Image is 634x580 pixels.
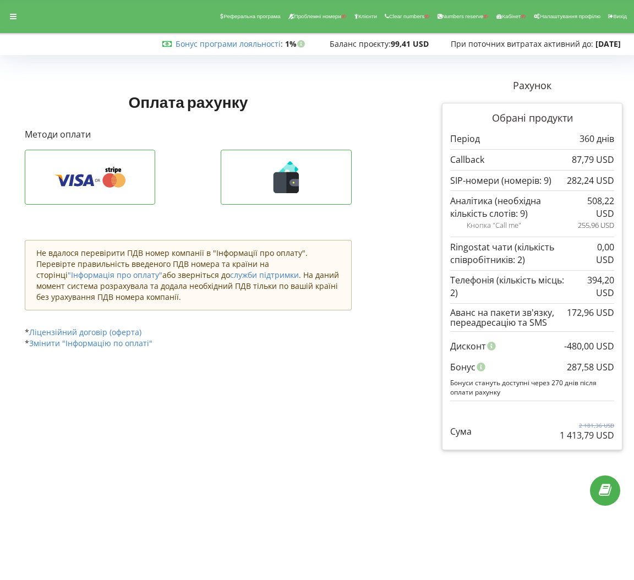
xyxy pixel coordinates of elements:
[613,13,627,19] span: Вихід
[25,128,352,141] p: Методи оплати
[560,422,614,429] p: 2 181,36 USD
[450,425,472,438] p: Сума
[25,92,352,112] h1: Оплата рахунку
[567,357,614,377] div: 287,58 USD
[450,357,614,377] div: Бонус
[540,13,600,19] span: Налаштування профілю
[450,274,569,299] p: Телефонія (кількість місць: 2)
[467,220,521,231] span: Кнопка "Call me"
[29,338,152,348] a: Змінити "Інформацію по оплаті"
[580,133,614,145] p: 360 днів
[176,39,281,49] a: Бонус програми лояльності
[578,195,614,220] p: 508,22 USD
[567,308,614,318] div: 172,96 USD
[294,13,341,19] span: Проблемні номери
[451,39,593,49] span: При поточних витратах активний до:
[223,13,280,19] span: Реферальна програма
[567,174,614,187] p: 282,24 USD
[230,270,299,280] a: служби підтримки
[502,13,521,19] span: Кабінет
[560,429,614,442] p: 1 413,79 USD
[450,195,578,220] p: Аналітика (необхідна кількість слотів: 9)
[29,327,141,337] a: Ліцензійний договір (оферта)
[285,39,308,49] strong: 1%
[564,336,614,357] div: -480,00 USD
[578,220,614,231] p: 255,96 USD
[442,79,622,93] p: Рахунок
[450,133,480,145] p: Період
[442,13,483,19] span: Numbers reserve
[450,174,551,187] p: SIP-номери (номерів: 9)
[450,241,586,266] p: Ringostat чати (кількість співробітників: 2)
[569,274,614,299] p: 394,20 USD
[450,154,484,166] p: Callback
[450,378,614,397] p: Бонуси стануть доступні через 270 днів після оплати рахунку
[595,39,621,49] strong: [DATE]
[330,39,391,49] span: Баланс проєкту:
[389,13,424,19] span: Clear numbers
[25,240,352,310] div: Не вдалося перевірити ПДВ номер компанії в "Інформації про оплату". Перевірте правильність введен...
[176,39,283,49] span: :
[572,154,614,166] p: 87,79 USD
[358,13,377,19] span: Клієнти
[68,270,162,280] a: "Інформація про оплату"
[450,308,614,328] div: Аванс на пакети зв'язку, переадресацію та SMS
[450,111,614,125] p: Обрані продукти
[391,39,429,49] strong: 99,41 USD
[586,241,614,266] p: 0,00 USD
[450,336,614,357] div: Дисконт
